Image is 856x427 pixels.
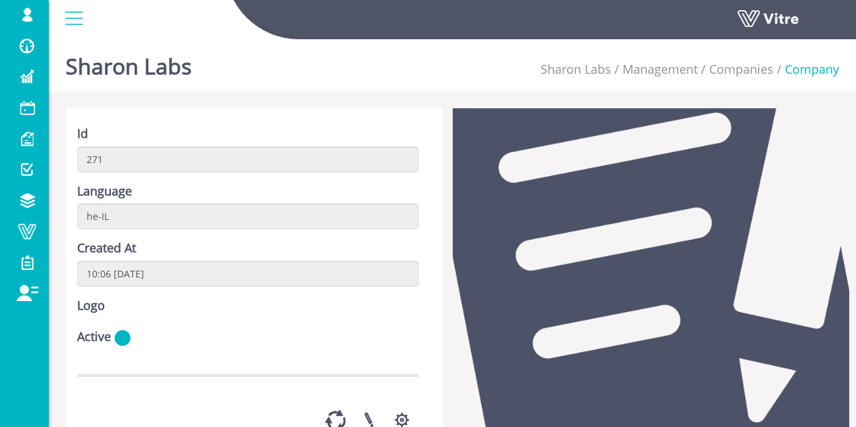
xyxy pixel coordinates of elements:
[773,61,839,78] li: Company
[77,183,132,200] label: Language
[66,34,192,91] h1: Sharon Labs
[611,61,698,78] li: Management
[541,61,611,77] a: Sharon Labs
[77,328,111,346] label: Active
[77,240,136,257] label: Created At
[77,125,88,143] label: Id
[114,330,131,346] img: yes
[709,61,773,77] a: Companies
[77,297,105,315] label: Logo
